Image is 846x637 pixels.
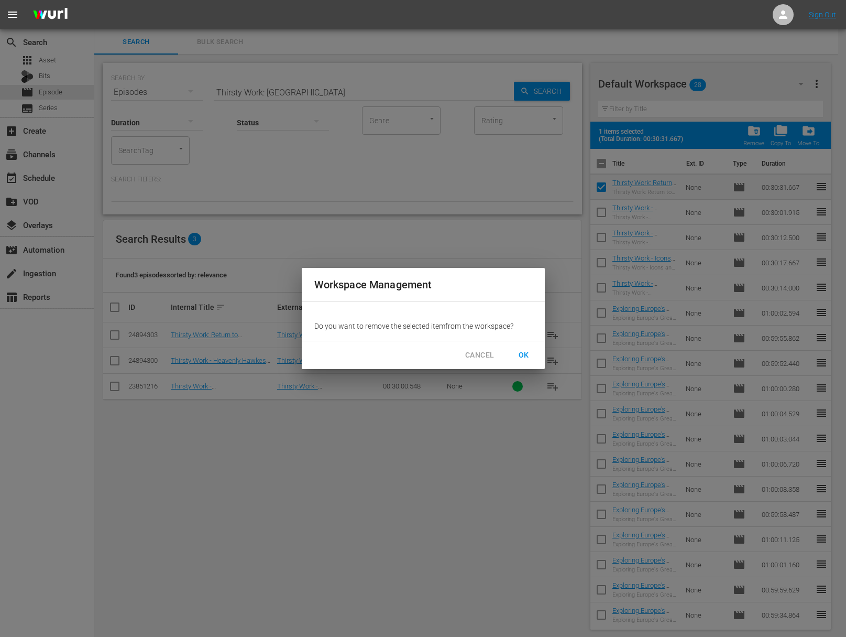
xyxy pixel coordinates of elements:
span: CANCEL [465,349,494,362]
img: ans4CAIJ8jUAAAAAAAAAAAAAAAAAAAAAAAAgQb4GAAAAAAAAAAAAAAAAAAAAAAAAJMjXAAAAAAAAAAAAAAAAAAAAAAAAgAT5G... [25,3,75,27]
p: Do you want to remove the selected item from the workspace? [314,321,532,331]
button: CANCEL [457,346,502,365]
h2: Workspace Management [314,276,532,293]
span: menu [6,8,19,21]
a: Sign Out [809,10,836,19]
button: OK [507,346,541,365]
span: OK [515,349,532,362]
